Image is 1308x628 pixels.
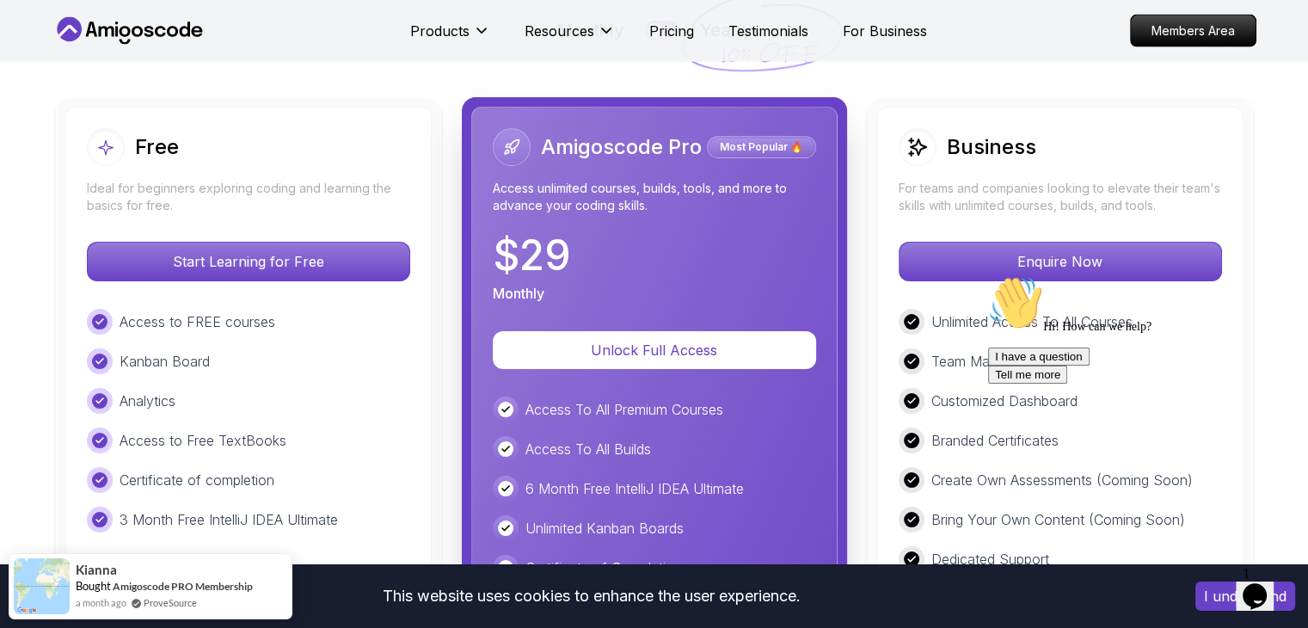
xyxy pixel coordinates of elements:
[1195,582,1295,611] button: Accept cookies
[87,180,410,214] p: Ideal for beginners exploring coding and learning the basics for free.
[1130,15,1256,47] a: Members Area
[7,79,108,97] button: I have a question
[525,399,723,420] p: Access To All Premium Courses
[931,391,1078,411] p: Customized Dashboard
[493,235,571,276] p: $ 29
[87,253,410,270] a: Start Learning for Free
[931,549,1049,570] p: Dedicated Support
[493,283,544,304] p: Monthly
[88,243,409,280] p: Start Learning for Free
[7,97,86,115] button: Tell me more
[113,580,253,593] a: Amigoscode PRO Membership
[931,430,1059,451] p: Branded Certificates
[410,21,490,55] button: Products
[87,242,410,281] button: Start Learning for Free
[947,133,1036,161] h2: Business
[709,139,814,156] p: Most Popular 🔥
[899,253,1222,270] a: Enquire Now
[899,180,1222,214] p: For teams and companies looking to elevate their team's skills with unlimited courses, builds, an...
[14,558,70,614] img: provesource social proof notification image
[76,595,126,610] span: a month ago
[843,21,927,41] a: For Business
[649,21,694,41] a: Pricing
[120,470,274,490] p: Certificate of completion
[120,311,275,332] p: Access to FREE courses
[493,342,816,359] a: Unlock Full Access
[981,268,1291,551] iframe: chat widget
[7,7,62,62] img: :wave:
[513,340,795,360] p: Unlock Full Access
[899,242,1222,281] button: Enquire Now
[120,351,210,372] p: Kanban Board
[931,311,1133,332] p: Unlimited Access To All Courses
[493,331,816,369] button: Unlock Full Access
[7,52,170,65] span: Hi! How can we help?
[76,563,117,577] span: Kianna
[525,518,684,539] p: Unlimited Kanban Boards
[135,133,179,161] h2: Free
[493,180,816,214] p: Access unlimited courses, builds, tools, and more to advance your coding skills.
[525,557,682,578] p: Certificate of Completion
[120,509,338,530] p: 3 Month Free IntelliJ IDEA Ultimate
[13,577,1170,615] div: This website uses cookies to enhance the user experience.
[541,133,702,161] h2: Amigoscode Pro
[120,430,286,451] p: Access to Free TextBooks
[410,21,470,41] p: Products
[931,509,1185,530] p: Bring Your Own Content (Coming Soon)
[525,439,651,459] p: Access To All Builds
[728,21,808,41] a: Testimonials
[931,351,1052,372] p: Team Management
[931,470,1193,490] p: Create Own Assessments (Coming Soon)
[525,21,615,55] button: Resources
[900,243,1221,280] p: Enquire Now
[1236,559,1291,611] iframe: chat widget
[1131,15,1256,46] p: Members Area
[144,595,197,610] a: ProveSource
[120,391,175,411] p: Analytics
[76,579,111,593] span: Bought
[525,21,594,41] p: Resources
[7,7,316,115] div: 👋Hi! How can we help?I have a questionTell me more
[525,478,744,499] p: 6 Month Free IntelliJ IDEA Ultimate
